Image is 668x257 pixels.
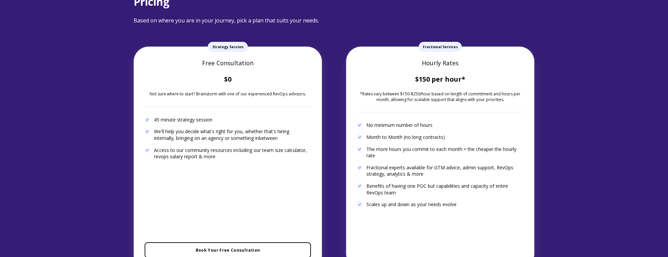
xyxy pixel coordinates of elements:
[208,42,248,52] span: Strategy Session
[154,128,311,141] span: We'll help you decide what's right for you, whether that's hiring internally, bringing on an agen...
[366,183,523,196] span: Benefits of having one POC but capabilities and capacity of entire RevOps team
[357,147,362,152] img: Checkmark
[357,122,362,128] img: Checkmark
[224,75,231,84] strong: $0
[145,91,311,97] p: Not sure where to start? Brainstorm with one of our experienced RevOps advisors.
[366,122,433,128] span: No minimum number of hours
[145,129,150,134] img: Checkmark
[357,91,523,102] p: *Rates vary between $150-$250/hour based on length of commitment and hours per month, allowing fo...
[196,247,260,253] span: Book Your Free Consultation
[366,134,445,141] span: Month to Month (no long contracts)
[145,148,150,153] img: Checkmark
[366,164,523,177] span: Fractional experts available for GTM advice, admin support, RevOps strategy, analytics & more
[415,75,465,84] strong: $150 per hour*
[154,116,212,123] span: 45 minute strategy session
[366,146,523,159] span: The more hours you commit to each month = the cheaper the hourly rate
[145,59,311,67] h4: Free Consultation
[357,183,362,189] img: Checkmark
[357,165,362,170] img: Checkmark
[357,59,523,67] h4: Hourly Rates
[357,135,362,140] img: Checkmark
[366,201,457,208] span: Scales up and down as your needs evolve
[134,17,319,24] span: Based on where you are in your journey, pick a plan that suits your needs.
[154,147,311,160] span: Access to our community resources including our team size calculator, revops salary report & more
[419,42,462,52] span: Fractional Services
